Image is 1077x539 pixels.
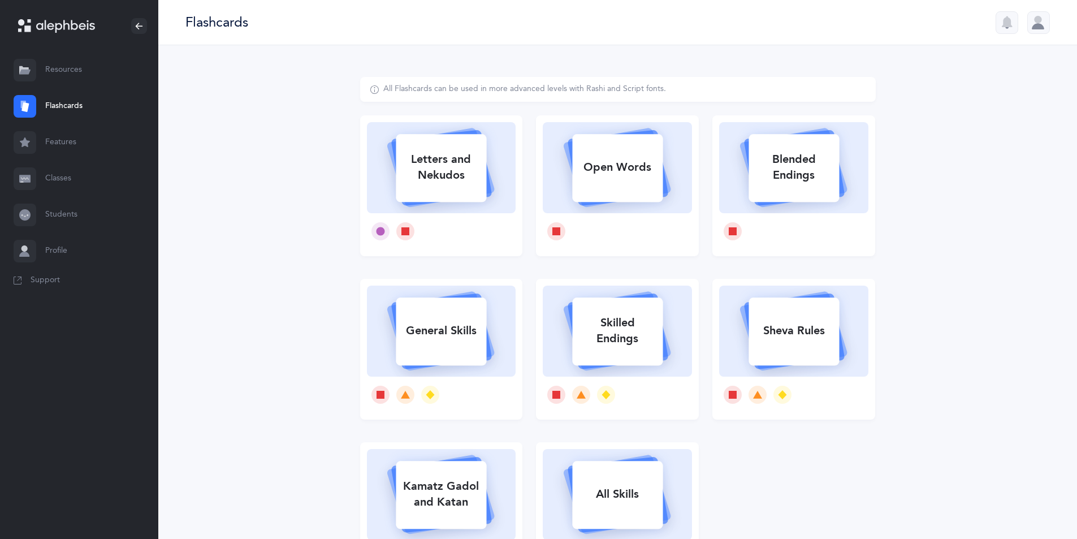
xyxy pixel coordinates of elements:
div: All Flashcards can be used in more advanced levels with Rashi and Script fonts. [383,84,666,95]
div: Open Words [572,153,663,182]
div: All Skills [572,480,663,509]
div: Flashcards [185,13,248,32]
div: Blended Endings [749,145,839,190]
div: Skilled Endings [572,308,663,353]
div: Letters and Nekudos [396,145,486,190]
div: Sheva Rules [749,316,839,346]
iframe: Drift Widget Chat Controller [1020,482,1063,525]
div: General Skills [396,316,486,346]
span: Support [31,275,60,286]
div: Kamatz Gadol and Katan [396,472,486,517]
